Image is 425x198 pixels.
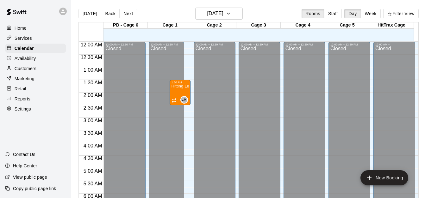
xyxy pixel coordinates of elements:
[361,9,381,18] button: Week
[151,43,182,46] div: 12:00 AM – 12:30 PM
[13,163,37,169] p: Help Center
[182,97,187,103] span: LR
[5,104,66,114] a: Settings
[172,81,189,84] div: 1:30 AM – 2:30 AM
[196,43,234,46] div: 12:00 AM – 12:30 PM
[82,118,104,123] span: 3:00 AM
[192,22,236,28] div: Cage 2
[5,64,66,73] a: Customers
[13,174,47,180] p: View public page
[79,55,104,60] span: 12:30 AM
[103,22,148,28] div: PD - Cage 6
[15,65,36,72] p: Customers
[5,33,66,43] a: Services
[82,143,104,148] span: 4:00 AM
[5,94,66,104] a: Reports
[172,98,177,103] span: Recurring event
[5,74,66,83] a: Marketing
[5,23,66,33] a: Home
[15,35,32,41] p: Services
[78,9,101,18] button: [DATE]
[15,55,36,62] p: Availability
[82,130,104,136] span: 3:30 AM
[195,8,243,20] button: [DATE]
[375,43,413,46] div: 12:00 AM –
[5,84,66,93] a: Retail
[344,9,361,18] button: Day
[236,22,281,28] div: Cage 3
[325,22,369,28] div: Cage 5
[82,181,104,186] span: 5:30 AM
[79,42,104,47] span: 12:00 AM
[82,93,104,98] span: 2:00 AM
[383,9,419,18] button: Filter View
[369,22,414,28] div: HitTrax Cage
[330,43,368,46] div: 12:00 AM – 12:30 PM
[82,67,104,73] span: 1:00 AM
[82,105,104,111] span: 2:30 AM
[105,43,143,46] div: 12:00 AM – 12:30 PM
[183,96,188,104] span: Leo Rojas
[241,43,278,46] div: 12:00 AM – 12:30 PM
[15,86,26,92] p: Retail
[170,80,191,105] div: 1:30 AM – 2:30 AM: Hitting Lesson - 60 minutes
[15,75,34,82] p: Marketing
[281,22,325,28] div: Cage 4
[119,9,137,18] button: Next
[82,80,104,85] span: 1:30 AM
[15,96,30,102] p: Reports
[15,25,27,31] p: Home
[13,185,56,192] p: Copy public page link
[5,54,66,63] a: Availability
[180,96,188,104] div: Leo Rojas
[101,9,120,18] button: Back
[15,45,34,51] p: Calendar
[13,151,35,158] p: Contact Us
[285,43,323,46] div: 12:00 AM – 12:30 PM
[302,9,324,18] button: Rooms
[148,22,192,28] div: Cage 1
[207,9,223,18] h6: [DATE]
[15,106,31,112] p: Settings
[82,168,104,174] span: 5:00 AM
[82,156,104,161] span: 4:30 AM
[5,44,66,53] a: Calendar
[360,170,408,185] button: add
[324,9,342,18] button: Staff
